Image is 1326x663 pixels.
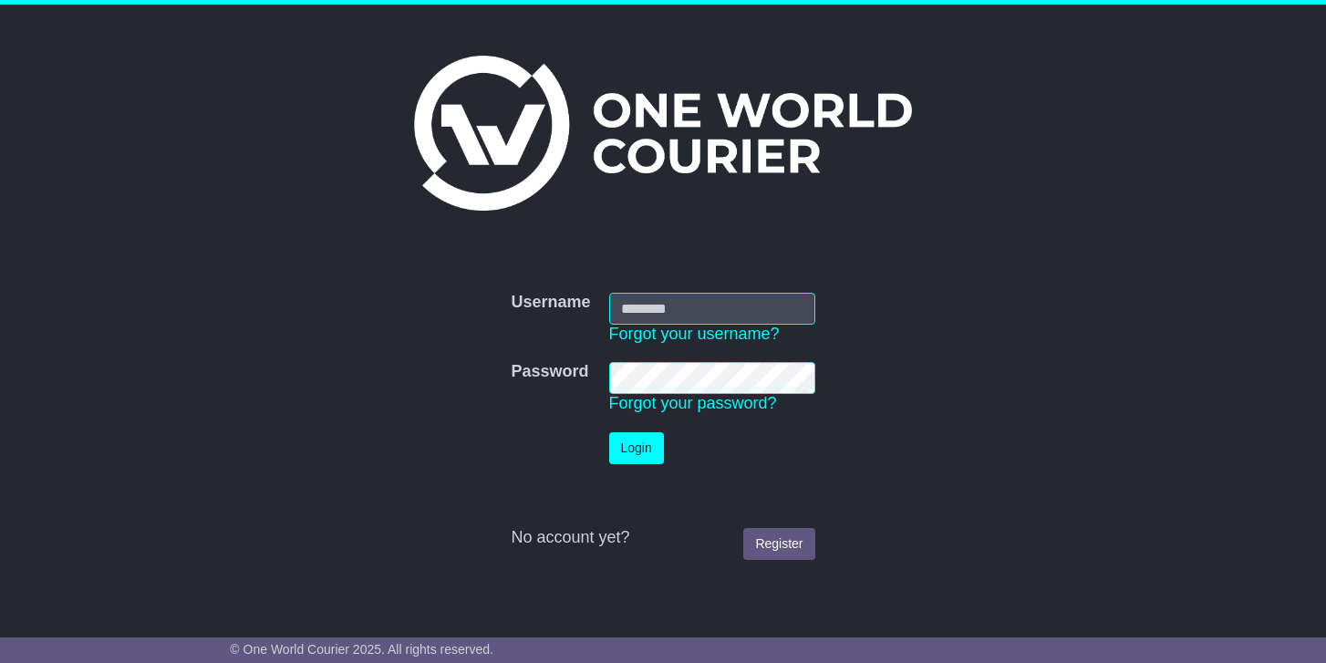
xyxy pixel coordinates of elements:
label: Password [511,362,588,382]
button: Login [609,432,664,464]
div: No account yet? [511,528,814,548]
span: © One World Courier 2025. All rights reserved. [230,642,493,657]
img: One World [414,56,912,211]
label: Username [511,293,590,313]
a: Register [743,528,814,560]
a: Forgot your password? [609,394,777,412]
a: Forgot your username? [609,325,780,343]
